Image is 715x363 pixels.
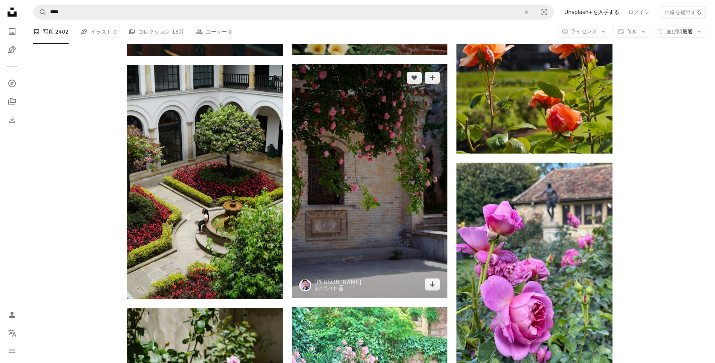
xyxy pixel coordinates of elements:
span: ライセンス [571,28,597,34]
a: ユーザー 0 [196,20,232,44]
span: 最適 [666,28,693,35]
a: イラスト [5,42,20,57]
img: 中庭のベンチに座る人 [127,65,283,299]
img: Jimmy Changのプロフィールを見る [299,279,311,291]
a: コレクション [5,94,20,109]
a: ログイン / 登録する [5,307,20,322]
a: [PERSON_NAME] [314,278,361,286]
button: 言語 [5,325,20,340]
a: 写真 [5,24,20,39]
a: 茶色のレンガの壁に赤い花 [292,178,447,185]
button: ライセンス [557,26,610,38]
button: Unsplashで検索する [34,5,46,19]
button: 全てクリア [518,5,535,19]
form: サイト内でビジュアルを探す [33,5,554,20]
a: ログイン [624,6,654,18]
a: コレクション 13万 [129,20,184,44]
img: 茶色のレンガの壁に赤い花 [292,64,447,298]
button: いいね！ [407,72,422,84]
a: 中庭のベンチに座る人 [127,178,283,185]
a: イラスト 0 [81,20,116,44]
span: 13万 [172,28,184,36]
a: ダウンロード履歴 [5,112,20,127]
button: コレクションに追加する [425,72,440,84]
a: ダウンロード [425,278,440,291]
a: 探す [5,76,20,91]
a: 花のグループ [456,263,612,270]
span: 並び順 [666,28,682,34]
span: 0 [228,28,232,36]
button: メニュー [5,343,20,358]
button: 向き [613,26,650,38]
a: Unsplash+を入手する [560,6,624,18]
button: 並び順最適 [653,26,706,38]
button: ビジュアル検索 [535,5,553,19]
span: 0 [113,28,117,36]
span: 向き [626,28,637,34]
a: 案件受付中 [314,286,361,292]
a: ホーム — Unsplash [5,5,20,21]
button: 画像を提出する [660,6,706,18]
